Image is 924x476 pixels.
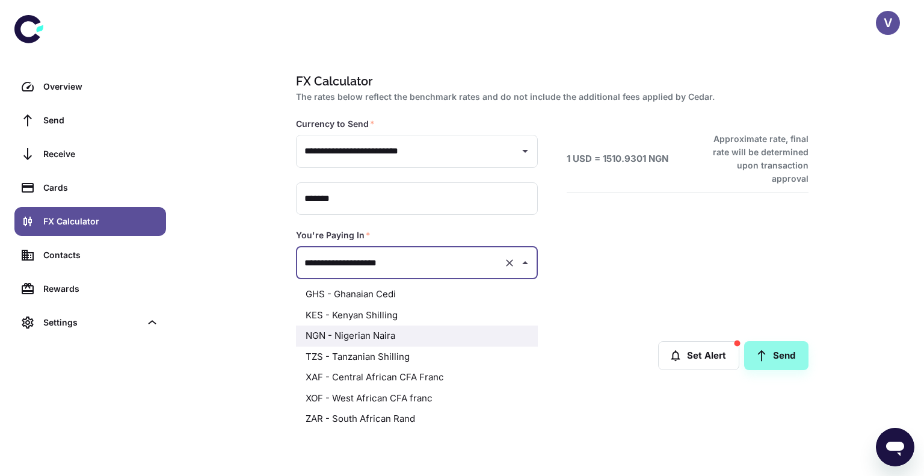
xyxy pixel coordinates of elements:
[14,140,166,168] a: Receive
[14,106,166,135] a: Send
[744,341,808,370] a: Send
[517,143,534,159] button: Open
[296,72,804,90] h1: FX Calculator
[43,215,159,228] div: FX Calculator
[296,118,375,130] label: Currency to Send
[14,274,166,303] a: Rewards
[43,114,159,127] div: Send
[296,367,538,388] li: XAF - Central African CFA Franc
[296,347,538,368] li: TZS - Tanzanian Shilling
[43,80,159,93] div: Overview
[296,229,371,241] label: You're Paying In
[43,147,159,161] div: Receive
[876,428,914,466] iframe: Button to launch messaging window
[700,132,808,185] h6: Approximate rate, final rate will be determined upon transaction approval
[296,284,538,305] li: GHS - Ghanaian Cedi
[567,152,668,166] h6: 1 USD = 1510.9301 NGN
[14,72,166,101] a: Overview
[43,181,159,194] div: Cards
[876,11,900,35] button: V
[296,409,538,430] li: ZAR - South African Rand
[14,173,166,202] a: Cards
[296,326,538,347] li: NGN - Nigerian Naira
[517,255,534,271] button: Close
[14,207,166,236] a: FX Calculator
[43,249,159,262] div: Contacts
[43,316,141,329] div: Settings
[14,241,166,270] a: Contacts
[14,308,166,337] div: Settings
[43,282,159,295] div: Rewards
[658,341,739,370] button: Set Alert
[501,255,518,271] button: Clear
[296,305,538,326] li: KES - Kenyan Shilling
[296,388,538,409] li: XOF - West African CFA franc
